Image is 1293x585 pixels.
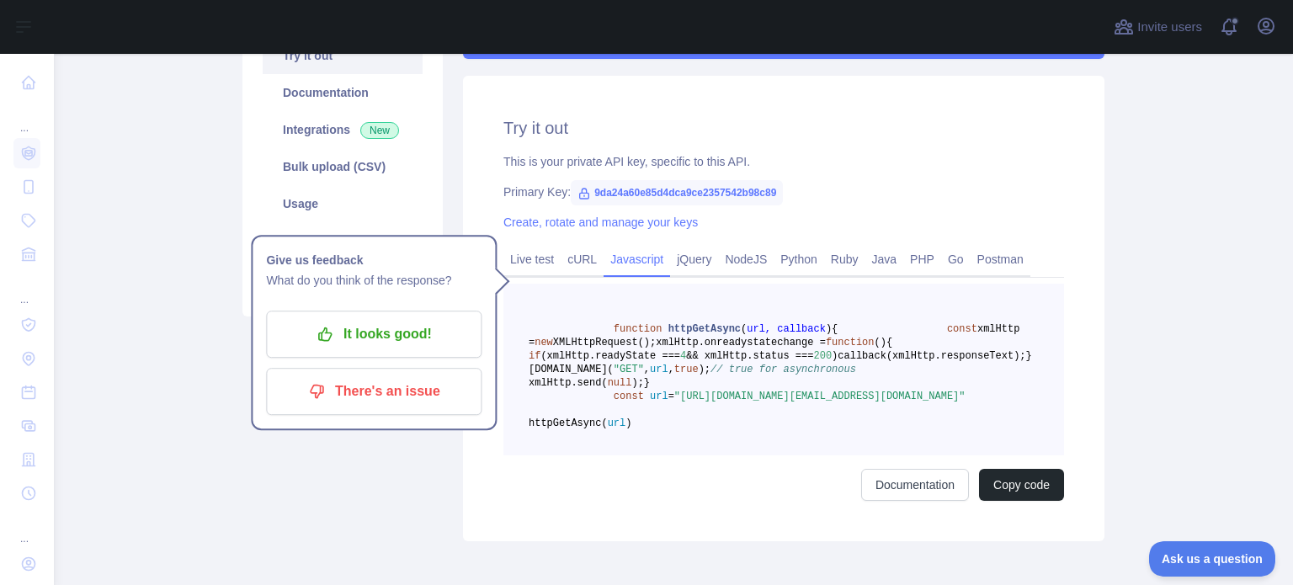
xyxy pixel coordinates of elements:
[824,246,865,273] a: Ruby
[741,323,747,335] span: (
[553,337,656,348] span: XMLHttpRequest();
[604,246,670,273] a: Javascript
[529,417,608,429] span: httpGetAsync(
[865,246,904,273] a: Java
[668,323,741,335] span: httpGetAsync
[266,311,482,358] button: It looks good!
[608,377,632,389] span: null
[881,337,886,348] span: )
[1137,18,1202,37] span: Invite users
[826,337,875,348] span: function
[644,364,650,375] span: ,
[631,377,643,389] span: );
[279,320,469,348] p: It looks good!
[903,246,941,273] a: PHP
[360,122,399,139] span: New
[710,364,856,375] span: // true for asynchronous
[1110,13,1205,40] button: Invite users
[668,364,674,375] span: ,
[747,323,826,335] span: url, callback
[826,323,832,335] span: )
[263,222,423,259] a: Settings
[686,350,813,362] span: && xmlHttp.status ===
[656,337,826,348] span: xmlHttp.onreadystatechange =
[941,246,971,273] a: Go
[614,323,662,335] span: function
[674,391,966,402] span: "[URL][DOMAIN_NAME][EMAIL_ADDRESS][DOMAIN_NAME]"
[503,116,1064,140] h2: Try it out
[1026,350,1032,362] span: }
[503,153,1064,170] div: This is your private API key, specific to this API.
[279,377,469,406] p: There's an issue
[266,270,482,290] p: What do you think of the response?
[263,37,423,74] a: Try it out
[535,337,553,348] span: new
[540,350,680,362] span: (xmlHttp.readyState ===
[674,364,699,375] span: true
[529,377,608,389] span: xmlHttp.send(
[608,417,626,429] span: url
[266,368,482,415] button: There's an issue
[263,185,423,222] a: Usage
[561,246,604,273] a: cURL
[263,148,423,185] a: Bulk upload (CSV)
[266,250,482,270] h1: Give us feedback
[571,180,783,205] span: 9da24a60e85d4dca9ce2357542b98c89
[614,364,644,375] span: "GET"
[13,101,40,135] div: ...
[861,469,969,501] a: Documentation
[774,246,824,273] a: Python
[625,417,631,429] span: )
[668,391,674,402] span: =
[718,246,774,273] a: NodeJS
[886,337,892,348] span: {
[874,337,880,348] span: (
[529,350,540,362] span: if
[650,364,668,375] span: url
[13,273,40,306] div: ...
[503,246,561,273] a: Live test
[971,246,1030,273] a: Postman
[13,512,40,545] div: ...
[503,215,698,229] a: Create, rotate and manage your keys
[503,183,1064,200] div: Primary Key:
[644,377,650,389] span: }
[650,391,668,402] span: url
[614,391,644,402] span: const
[263,74,423,111] a: Documentation
[699,364,710,375] span: );
[1149,541,1276,577] iframe: Toggle Customer Support
[832,323,838,335] span: {
[947,323,977,335] span: const
[670,246,718,273] a: jQuery
[529,364,614,375] span: [DOMAIN_NAME](
[832,350,838,362] span: )
[263,111,423,148] a: Integrations New
[979,469,1064,501] button: Copy code
[813,350,832,362] span: 200
[680,350,686,362] span: 4
[838,350,1025,362] span: callback(xmlHttp.responseText);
